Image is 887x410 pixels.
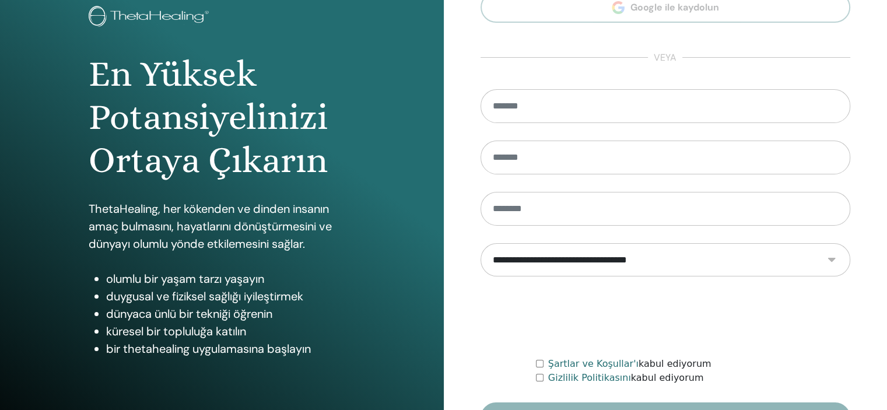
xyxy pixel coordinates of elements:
[106,289,303,304] font: duygusal ve fiziksel sağlığı iyileştirmek
[654,51,676,64] font: veya
[106,271,264,286] font: olumlu bir yaşam tarzı yaşayın
[106,324,246,339] font: küresel bir topluluğa katılın
[577,294,754,339] iframe: reCAPTCHA
[89,201,332,251] font: ThetaHealing, her kökenden ve dinden insanın amaç bulmasını, hayatlarını dönüştürmesini ve dünyay...
[89,53,328,181] font: En Yüksek Potansiyelinizi Ortaya Çıkarın
[548,358,639,369] a: Şartlar ve Koşullar'ı
[631,372,704,383] font: kabul ediyorum
[106,341,311,356] font: bir thetahealing uygulamasına başlayın
[106,306,272,321] font: dünyaca ünlü bir tekniği öğrenin
[639,358,711,369] font: kabul ediyorum
[548,372,631,383] a: Gizlilik Politikasını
